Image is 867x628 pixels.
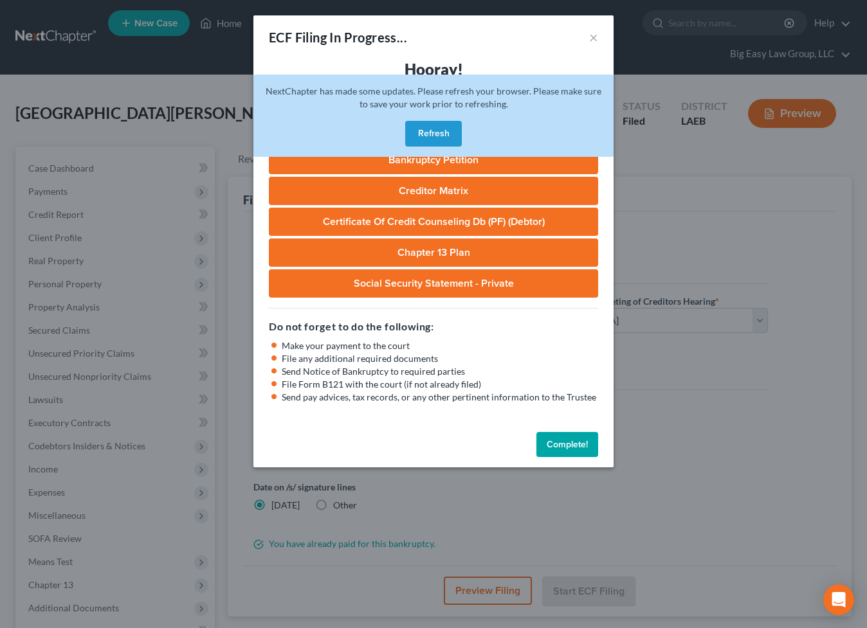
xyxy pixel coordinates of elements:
li: Send Notice of Bankruptcy to required parties [282,365,598,378]
button: × [589,30,598,45]
h3: Hooray! [269,59,598,80]
a: Social Security Statement - Private [269,269,598,298]
li: File any additional required documents [282,352,598,365]
li: Make your payment to the court [282,339,598,352]
li: Send pay advices, tax records, or any other pertinent information to the Trustee [282,391,598,404]
a: Chapter 13 Plan [269,238,598,267]
a: Creditor Matrix [269,177,598,205]
button: Complete! [536,432,598,458]
span: NextChapter has made some updates. Please refresh your browser. Please make sure to save your wor... [266,85,601,109]
button: Refresh [405,121,462,147]
div: Open Intercom Messenger [823,584,854,615]
li: File Form B121 with the court (if not already filed) [282,378,598,391]
a: Certificate of Credit Counseling Db (PF) (Debtor) [269,208,598,236]
h5: Do not forget to do the following: [269,319,598,334]
div: ECF Filing In Progress... [269,28,407,46]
